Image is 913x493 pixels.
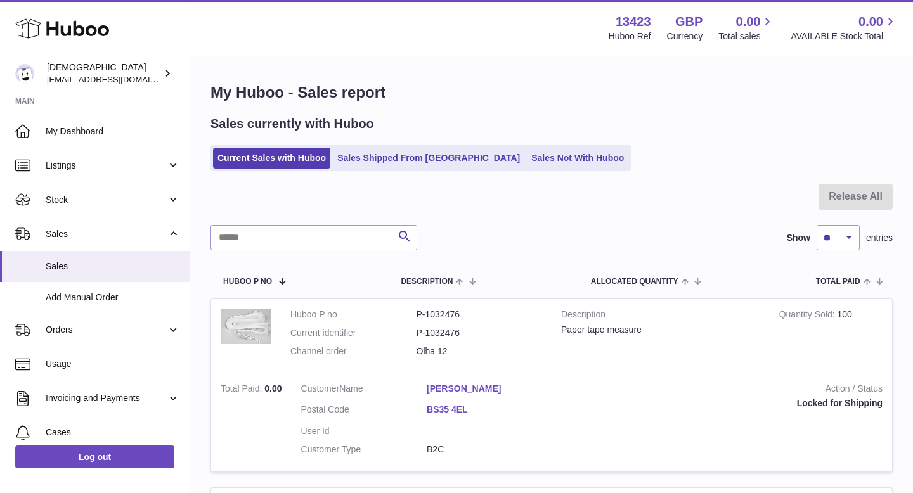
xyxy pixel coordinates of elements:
div: Currency [667,30,703,42]
td: 100 [770,299,892,373]
label: Show [787,232,810,244]
dt: User Id [301,425,427,437]
span: ALLOCATED Quantity [591,278,678,286]
dd: Olha 12 [417,345,543,357]
a: Current Sales with Huboo [213,148,330,169]
div: Locked for Shipping [572,397,883,409]
img: 1739881904.png [221,309,271,344]
span: Sales [46,260,180,272]
strong: Total Paid [221,383,264,397]
dd: B2C [427,444,553,456]
span: 0.00 [858,13,883,30]
span: Customer [301,383,340,394]
dt: Channel order [290,345,417,357]
a: Sales Shipped From [GEOGRAPHIC_DATA] [333,148,524,169]
a: [PERSON_NAME] [427,383,553,395]
strong: 13423 [616,13,651,30]
dt: Postal Code [301,404,427,419]
span: Cases [46,426,180,439]
span: Add Manual Order [46,291,180,304]
strong: GBP [675,13,703,30]
h2: Sales currently with Huboo [210,115,374,132]
span: 0.00 [736,13,761,30]
div: Paper tape measure [561,324,760,336]
dd: P-1032476 [417,327,543,339]
span: Huboo P no [223,278,272,286]
a: Log out [15,445,174,468]
dt: Customer Type [301,444,427,456]
div: Huboo Ref [609,30,651,42]
dd: P-1032476 [417,309,543,321]
a: 0.00 Total sales [718,13,775,42]
span: [EMAIL_ADDRESS][DOMAIN_NAME] [47,74,186,84]
span: Usage [46,358,180,370]
dt: Name [301,383,427,398]
dt: Current identifier [290,327,417,339]
a: 0.00 AVAILABLE Stock Total [791,13,898,42]
span: 0.00 [264,383,282,394]
span: Invoicing and Payments [46,392,167,404]
span: Listings [46,160,167,172]
a: BS35 4EL [427,404,553,416]
div: [DEMOGRAPHIC_DATA] [47,61,161,86]
span: My Dashboard [46,125,180,138]
dt: Huboo P no [290,309,417,321]
strong: Description [561,309,760,324]
span: Sales [46,228,167,240]
span: Description [401,278,453,286]
span: AVAILABLE Stock Total [791,30,898,42]
span: Total paid [816,278,860,286]
span: Orders [46,324,167,336]
h1: My Huboo - Sales report [210,82,893,103]
a: Sales Not With Huboo [527,148,628,169]
span: entries [866,232,893,244]
img: olgazyuz@outlook.com [15,64,34,83]
strong: Action / Status [572,383,883,398]
strong: Quantity Sold [779,309,838,323]
span: Total sales [718,30,775,42]
span: Stock [46,194,167,206]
